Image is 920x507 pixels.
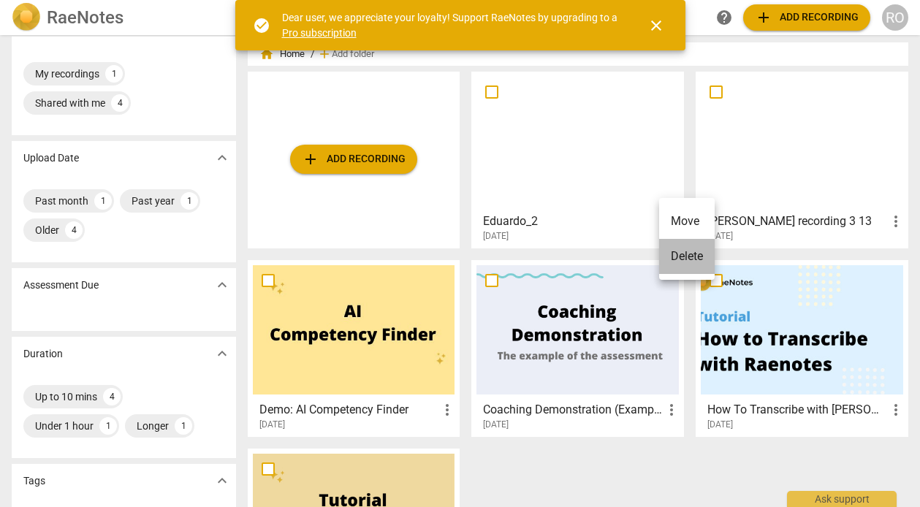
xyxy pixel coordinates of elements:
[253,17,270,34] span: check_circle
[282,27,357,39] a: Pro subscription
[282,10,621,40] div: Dear user, we appreciate your loyalty! Support RaeNotes by upgrading to a
[639,8,674,43] button: Close
[647,17,665,34] span: close
[659,239,715,274] li: Delete
[659,204,715,239] li: Move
